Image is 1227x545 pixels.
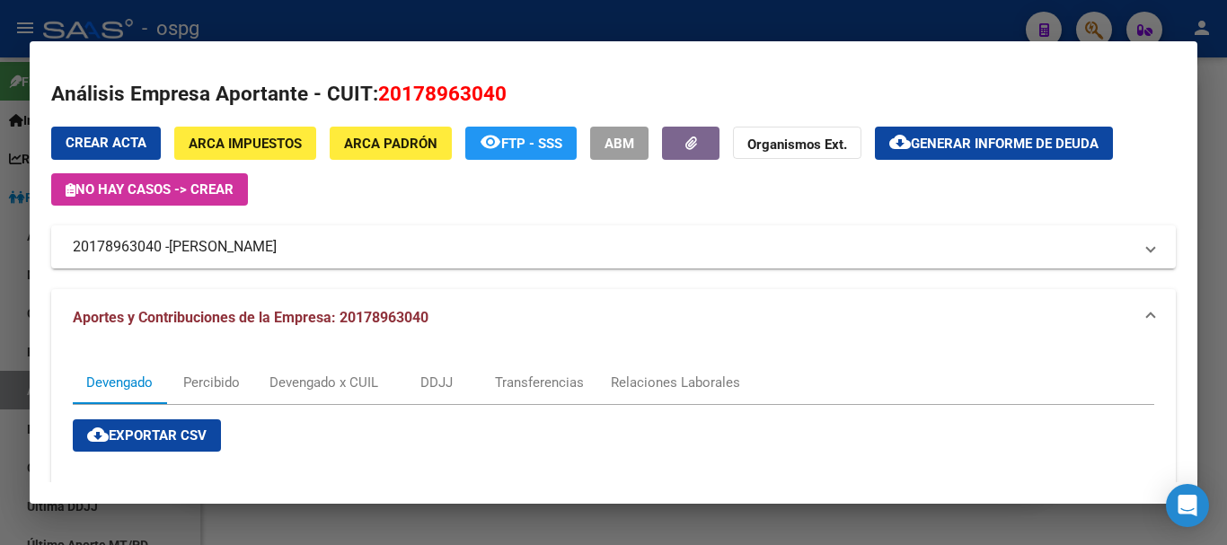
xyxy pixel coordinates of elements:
[330,127,452,160] button: ARCA Padrón
[73,236,1133,258] mat-panel-title: 20178963040 -
[169,236,277,258] span: [PERSON_NAME]
[51,173,248,206] button: No hay casos -> Crear
[73,419,221,452] button: Exportar CSV
[501,136,562,152] span: FTP - SSS
[590,127,649,160] button: ABM
[465,127,577,160] button: FTP - SSS
[51,127,161,160] button: Crear Acta
[495,373,584,392] div: Transferencias
[344,136,437,152] span: ARCA Padrón
[174,127,316,160] button: ARCA Impuestos
[183,373,240,392] div: Percibido
[73,309,428,326] span: Aportes y Contribuciones de la Empresa: 20178963040
[51,289,1176,347] mat-expansion-panel-header: Aportes y Contribuciones de la Empresa: 20178963040
[269,373,378,392] div: Devengado x CUIL
[911,136,1099,152] span: Generar informe de deuda
[420,373,453,392] div: DDJJ
[733,127,861,160] button: Organismos Ext.
[51,225,1176,268] mat-expansion-panel-header: 20178963040 -[PERSON_NAME]
[605,136,634,152] span: ABM
[66,135,146,151] span: Crear Acta
[87,424,109,445] mat-icon: cloud_download
[889,131,911,153] mat-icon: cloud_download
[189,136,302,152] span: ARCA Impuestos
[1166,484,1209,527] div: Open Intercom Messenger
[611,373,740,392] div: Relaciones Laborales
[747,136,847,153] strong: Organismos Ext.
[66,181,234,198] span: No hay casos -> Crear
[86,373,153,392] div: Devengado
[51,79,1176,110] h2: Análisis Empresa Aportante - CUIT:
[875,127,1113,160] button: Generar informe de deuda
[378,82,507,105] span: 20178963040
[87,427,207,444] span: Exportar CSV
[480,131,501,153] mat-icon: remove_red_eye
